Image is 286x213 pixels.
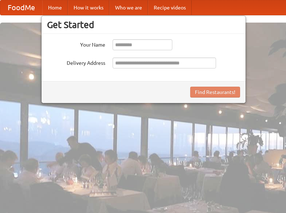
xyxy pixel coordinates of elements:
[47,39,105,48] label: Your Name
[0,0,42,15] a: FoodMe
[190,87,240,98] button: Find Restaurants!
[148,0,192,15] a: Recipe videos
[68,0,109,15] a: How it works
[47,19,240,30] h3: Get Started
[109,0,148,15] a: Who we are
[47,58,105,67] label: Delivery Address
[42,0,68,15] a: Home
